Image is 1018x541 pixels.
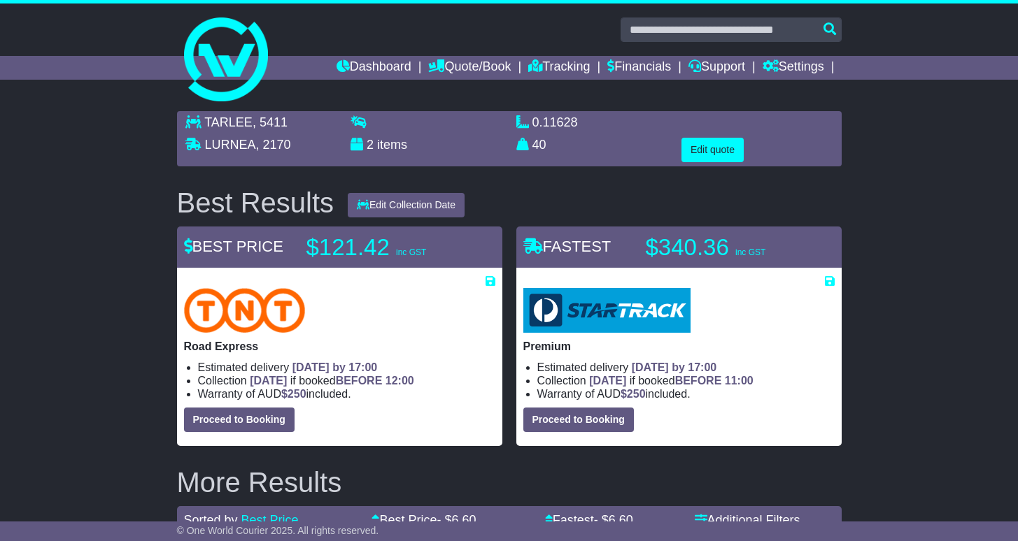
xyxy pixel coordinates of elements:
[681,138,744,162] button: Edit quote
[198,387,495,401] li: Warranty of AUD included.
[523,340,835,353] p: Premium
[177,467,842,498] h2: More Results
[367,138,374,152] span: 2
[627,388,646,400] span: 250
[523,288,691,333] img: StarTrack: Premium
[250,375,413,387] span: if booked
[763,56,824,80] a: Settings
[437,513,476,527] span: - $
[523,238,611,255] span: FASTEST
[177,525,379,536] span: © One World Courier 2025. All rights reserved.
[205,138,256,152] span: LURNEA
[725,375,754,387] span: 11:00
[198,374,495,387] li: Collection
[250,375,287,387] span: [DATE]
[281,388,306,400] span: $
[396,247,426,257] span: inc GST
[184,340,495,353] p: Road Express
[523,407,634,432] button: Proceed to Booking
[621,388,646,400] span: $
[589,375,626,387] span: [DATE]
[170,187,341,218] div: Best Results
[735,247,765,257] span: inc GST
[537,361,835,374] li: Estimated delivery
[184,407,295,432] button: Proceed to Booking
[695,513,800,527] a: Additional Filters
[336,375,383,387] span: BEFORE
[184,288,306,333] img: TNT Domestic: Road Express
[288,388,306,400] span: 250
[451,513,476,527] span: 6.60
[306,233,481,261] p: $121.42
[589,375,753,387] span: if booked
[528,56,590,80] a: Tracking
[594,513,633,527] span: - $
[646,233,821,261] p: $340.36
[537,374,835,387] li: Collection
[184,238,283,255] span: BEST PRICE
[241,513,299,527] a: Best Price
[204,115,253,129] span: TARLEE
[428,56,511,80] a: Quote/Book
[253,115,288,129] span: , 5411
[337,56,411,80] a: Dashboard
[537,387,835,401] li: Warranty of AUD included.
[545,513,633,527] a: Fastest- $6.60
[609,513,633,527] span: 6.60
[532,138,546,152] span: 40
[532,115,578,129] span: 0.11628
[675,375,722,387] span: BEFORE
[292,361,378,373] span: [DATE] by 17:00
[198,361,495,374] li: Estimated delivery
[688,56,745,80] a: Support
[184,513,238,527] span: Sorted by
[386,375,414,387] span: 12:00
[372,513,476,527] a: Best Price- $6.60
[256,138,291,152] span: , 2170
[607,56,671,80] a: Financials
[377,138,407,152] span: items
[632,361,717,373] span: [DATE] by 17:00
[348,193,465,217] button: Edit Collection Date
